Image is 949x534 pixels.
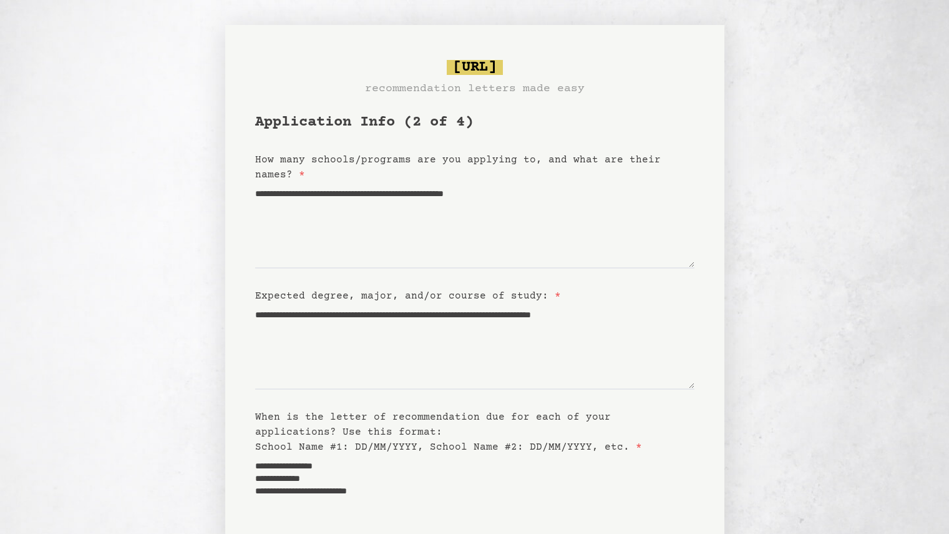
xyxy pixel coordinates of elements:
[255,290,561,302] label: Expected degree, major, and/or course of study:
[255,412,642,453] label: When is the letter of recommendation due for each of your applications? Use this format: School N...
[447,60,503,75] span: [URL]
[255,112,694,132] h1: Application Info (2 of 4)
[255,154,661,180] label: How many schools/programs are you applying to, and what are their names?
[365,80,585,97] h3: recommendation letters made easy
